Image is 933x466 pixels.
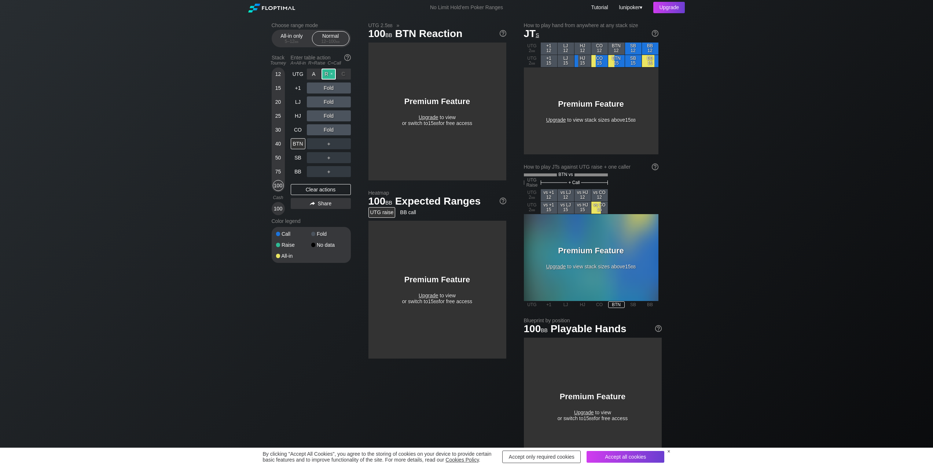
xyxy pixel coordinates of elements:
[368,190,506,196] h2: Heatmap
[587,451,664,463] div: Accept all cookies
[524,301,540,308] div: UTG
[541,326,548,334] span: bb
[291,124,305,135] div: CO
[311,231,346,236] div: Fold
[547,392,639,421] div: to view or switch to 15 for free access
[310,202,315,206] img: share.864f2f62.svg
[524,55,540,67] div: UTG 2
[276,242,311,247] div: Raise
[591,55,608,67] div: CO 15
[269,60,288,66] div: Tourney
[574,55,591,67] div: HJ 15
[536,30,539,38] span: s
[574,410,594,415] span: Upgrade
[545,246,637,256] h3: Premium Feature
[272,22,351,28] h2: Choose range mode
[524,323,662,335] h1: Playable Hands
[569,180,580,185] span: + Call
[667,448,670,454] div: ×
[307,110,351,121] div: Fold
[531,60,535,66] span: bb
[434,298,438,304] span: bb
[591,301,608,308] div: CO
[307,69,351,80] div: Raise
[541,301,557,308] div: +1
[291,52,351,69] div: Enter table action
[419,4,514,12] div: No Limit Hold’em Poker Ranges
[291,96,305,107] div: LJ
[545,246,637,269] div: to view stack sizes above 15
[523,323,549,335] span: 100
[526,177,538,188] span: UTG Raise
[502,451,581,463] div: Accept only required cookies
[276,39,307,44] div: 5 – 12
[344,54,352,62] img: help.32db89a4.svg
[367,28,393,40] span: 100
[631,117,636,123] span: bb
[273,96,284,107] div: 20
[546,264,566,269] span: Upgrade
[524,202,540,214] div: UTG 2
[273,203,284,214] div: 100
[273,82,284,93] div: 15
[625,301,642,308] div: SB
[291,198,351,209] div: Share
[541,55,557,67] div: +1 15
[394,28,464,40] span: BTN Reaction
[625,43,642,55] div: SB 12
[307,166,351,177] div: ＋
[558,301,574,308] div: LJ
[291,152,305,163] div: SB
[322,69,336,80] div: R
[531,195,535,200] span: bb
[291,82,305,93] div: +1
[328,72,333,76] span: ✕
[275,32,309,45] div: All-in only
[608,43,625,55] div: BTN 12
[545,99,637,123] div: to view stack sizes above 15
[653,2,685,13] div: Upgrade
[558,172,573,177] span: BTN vs
[574,202,591,214] div: vs HJ 15
[291,138,305,149] div: BTN
[307,138,351,149] div: ＋
[248,4,295,12] img: Floptimal logo
[591,202,608,214] div: vs CO 15
[385,198,392,206] span: bb
[531,48,535,53] span: bb
[591,43,608,55] div: CO 12
[273,110,284,121] div: 25
[434,120,438,126] span: bb
[273,138,284,149] div: 40
[642,55,658,67] div: BB 15
[591,4,608,10] a: Tutorial
[419,293,438,298] span: Upgrade
[315,39,346,44] div: 12 – 100
[272,215,351,227] div: Color legend
[368,207,396,218] div: UTG raise
[574,301,591,308] div: HJ
[263,451,497,463] div: By clicking "Accept All Cookies", you agree to the storing of cookies on your device to provide c...
[545,99,637,109] h3: Premium Feature
[524,164,658,170] div: How to play JTs against UTG raise + one caller
[651,29,659,37] img: help.32db89a4.svg
[307,96,351,107] div: Fold
[273,69,284,80] div: 12
[307,124,351,135] div: Fold
[445,457,479,463] a: Cookies Policy
[291,166,305,177] div: BB
[273,152,284,163] div: 50
[291,110,305,121] div: HJ
[291,69,305,80] div: UTG
[524,43,540,55] div: UTG 2
[547,392,639,401] h3: Premium Feature
[574,43,591,55] div: HJ 12
[558,202,574,214] div: vs LJ 15
[524,28,539,39] span: JT
[392,97,483,126] div: to view or switch to 15 for free access
[625,55,642,67] div: SB 15
[273,124,284,135] div: 30
[393,22,403,28] span: »
[367,196,393,208] span: 100
[392,275,483,285] h3: Premium Feature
